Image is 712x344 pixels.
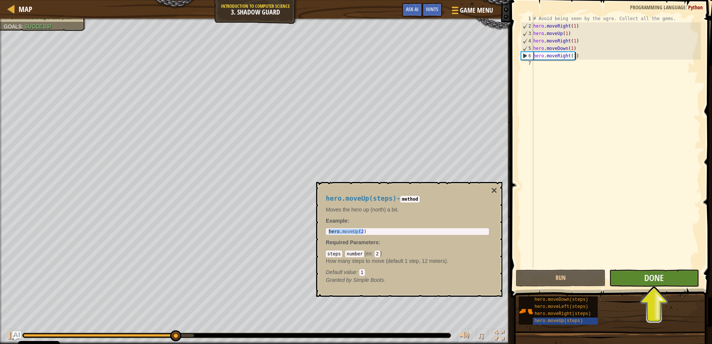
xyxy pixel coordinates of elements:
[15,4,32,14] a: Map
[521,22,533,30] div: 2
[326,239,378,245] span: Required Parameters
[476,329,489,344] button: ♫
[326,195,489,202] h4: -
[535,297,588,302] span: hero.moveDown(steps)
[516,270,605,287] button: Run
[521,15,533,22] div: 1
[375,251,380,257] code: 2
[457,329,472,344] button: Adjust volume
[521,45,533,52] div: 5
[535,304,588,309] span: hero.moveLeft(steps)
[630,4,686,11] span: Programming language
[535,311,591,316] span: hero.moveRight(steps)
[492,329,507,344] button: Toggle fullscreen
[326,218,347,224] span: Example
[402,3,422,17] button: Ask AI
[326,277,385,283] em: Simple Boots.
[688,4,703,11] span: Python
[25,23,51,29] span: Success!
[356,269,359,275] span: :
[326,269,356,275] span: Default value
[406,6,419,13] span: Ask AI
[326,277,353,283] span: Granted by
[521,52,533,60] div: 6
[491,185,497,196] button: ×
[477,330,485,341] span: ♫
[366,251,372,257] span: ex
[609,270,699,287] button: Done
[521,30,533,37] div: 3
[326,257,489,265] p: How many steps to move (default 1 step, 12 meters).
[686,4,688,11] span: :
[446,3,498,20] button: Game Menu
[326,250,489,276] div: ( )
[12,331,21,340] button: Ask AI
[4,23,22,29] span: Goals
[378,239,380,245] span: :
[326,206,489,213] p: Moves the hero up (north) a bit.
[644,272,664,284] span: Done
[22,23,25,29] span: :
[519,304,533,318] img: portrait.png
[426,6,438,13] span: Hints
[342,251,345,257] span: :
[326,218,349,224] strong: :
[535,318,583,324] span: hero.moveUp(steps)
[521,60,533,67] div: 7
[372,251,375,257] span: :
[460,6,493,15] span: Game Menu
[345,251,364,257] code: number
[521,37,533,45] div: 4
[19,4,32,14] span: Map
[400,196,419,203] code: method
[326,195,397,202] span: hero.moveUp(steps)
[4,329,19,344] button: Ctrl + P: Play
[359,269,365,276] code: 1
[326,251,342,257] code: steps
